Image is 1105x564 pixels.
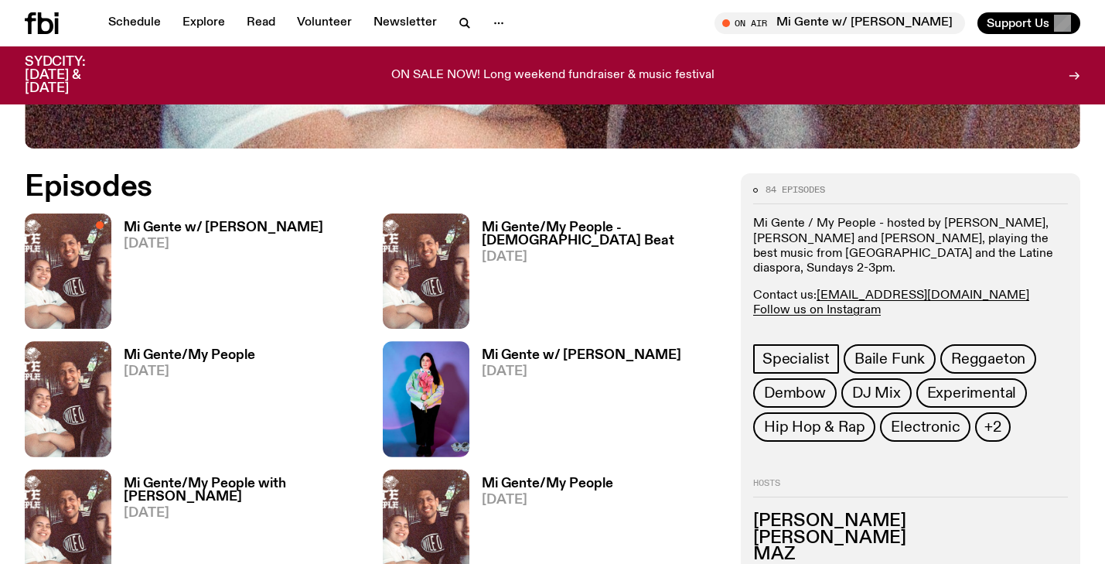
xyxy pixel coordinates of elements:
h2: Hosts [753,479,1068,497]
span: [DATE] [482,494,613,507]
span: [DATE] [482,365,681,378]
h3: Mi Gente/My People - [DEMOGRAPHIC_DATA] Beat [482,221,722,248]
a: Hip Hop & Rap [753,412,875,442]
span: Experimental [927,385,1017,402]
h3: SYDCITY: [DATE] & [DATE] [25,56,124,95]
a: DJ Mix [841,378,912,408]
a: Follow us on Instagram [753,304,881,316]
button: Support Us [977,12,1080,34]
span: Baile Funk [854,350,925,367]
h3: Mi Gente w/ [PERSON_NAME] [482,349,681,362]
span: DJ Mix [852,385,901,402]
button: On AirMi Gente w/ [PERSON_NAME] [714,12,965,34]
h3: [PERSON_NAME] [753,513,1068,530]
h3: MAZ [753,546,1068,563]
a: Mi Gente w/ [PERSON_NAME][DATE] [111,221,323,329]
a: Electronic [880,412,970,442]
h3: Mi Gente/My People [124,349,255,362]
a: Specialist [753,344,839,374]
span: +2 [984,419,1001,436]
p: Contact us: [753,289,1068,318]
p: ON SALE NOW! Long weekend fundraiser & music festival [391,69,714,83]
p: Mi Gente / My People - hosted by [PERSON_NAME], [PERSON_NAME] and [PERSON_NAME], playing the best... [753,217,1068,276]
a: Mi Gente w/ [PERSON_NAME][DATE] [469,349,681,456]
a: Mi Gente/My People - [DEMOGRAPHIC_DATA] Beat[DATE] [469,221,722,329]
a: Dembow [753,378,837,408]
a: [EMAIL_ADDRESS][DOMAIN_NAME] [817,289,1029,302]
a: Schedule [99,12,170,34]
span: Reggaeton [951,350,1025,367]
span: [DATE] [482,251,722,264]
a: Newsletter [364,12,446,34]
span: Hip Hop & Rap [764,419,865,436]
a: Mi Gente/My People[DATE] [111,349,255,456]
h3: Mi Gente/My People with [PERSON_NAME] [124,477,364,504]
span: [DATE] [124,507,364,520]
span: 84 episodes [766,186,825,194]
a: Baile Funk [844,344,936,374]
span: [DATE] [124,238,323,251]
h3: Mi Gente/My People [482,477,613,491]
a: Volunteer [288,12,361,34]
a: Reggaeton [940,344,1036,374]
button: +2 [975,412,1011,442]
span: Support Us [987,16,1049,30]
span: Specialist [762,350,830,367]
a: Explore [173,12,234,34]
a: Experimental [916,378,1028,408]
h2: Episodes [25,173,722,201]
h3: [PERSON_NAME] [753,530,1068,547]
span: Dembow [764,385,826,402]
span: Electronic [891,419,960,436]
a: Read [237,12,285,34]
h3: Mi Gente w/ [PERSON_NAME] [124,221,323,234]
span: [DATE] [124,365,255,378]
